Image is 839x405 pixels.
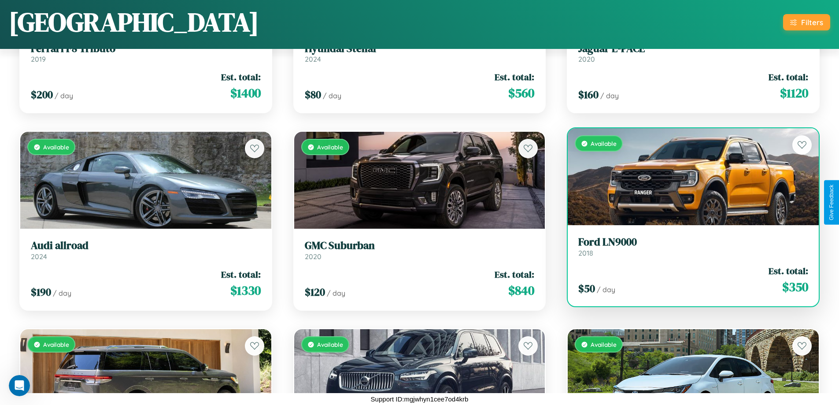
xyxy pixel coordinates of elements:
[578,281,595,296] span: $ 50
[221,71,261,83] span: Est. total:
[31,285,51,299] span: $ 190
[780,84,808,102] span: $ 1120
[828,185,835,220] div: Give Feedback
[305,55,321,63] span: 2024
[31,239,261,261] a: Audi allroad2024
[305,87,321,102] span: $ 80
[230,282,261,299] span: $ 1330
[578,55,595,63] span: 2020
[31,55,46,63] span: 2019
[769,264,808,277] span: Est. total:
[495,268,534,281] span: Est. total:
[230,84,261,102] span: $ 1400
[783,14,830,30] button: Filters
[371,393,469,405] p: Support ID: mgjwhyn1cee7od4krb
[221,268,261,281] span: Est. total:
[9,375,30,396] iframe: Intercom live chat
[317,143,343,151] span: Available
[578,236,808,257] a: Ford LN90002018
[769,71,808,83] span: Est. total:
[782,278,808,296] span: $ 350
[801,18,823,27] div: Filters
[508,84,534,102] span: $ 560
[31,87,53,102] span: $ 200
[600,91,619,100] span: / day
[597,285,615,294] span: / day
[495,71,534,83] span: Est. total:
[323,91,341,100] span: / day
[591,140,617,147] span: Available
[9,4,259,40] h1: [GEOGRAPHIC_DATA]
[305,239,535,252] h3: GMC Suburban
[31,239,261,252] h3: Audi allroad
[43,143,69,151] span: Available
[591,341,617,348] span: Available
[317,341,343,348] span: Available
[305,42,535,64] a: Hyundai Stellar2024
[31,42,261,64] a: Ferrari F8 Tributo2019
[508,282,534,299] span: $ 840
[327,289,345,297] span: / day
[43,341,69,348] span: Available
[305,252,322,261] span: 2020
[578,249,593,257] span: 2018
[578,236,808,249] h3: Ford LN9000
[305,239,535,261] a: GMC Suburban2020
[305,285,325,299] span: $ 120
[578,42,808,64] a: Jaguar E-PACE2020
[53,289,71,297] span: / day
[55,91,73,100] span: / day
[31,252,47,261] span: 2024
[578,87,599,102] span: $ 160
